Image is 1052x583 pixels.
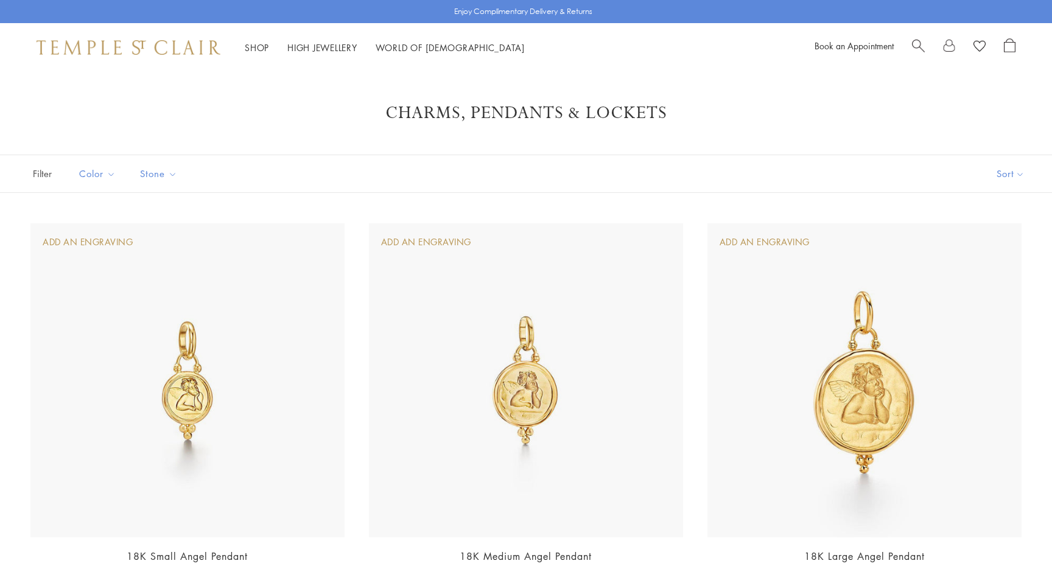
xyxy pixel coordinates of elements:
[815,40,894,52] a: Book an Appointment
[43,236,133,249] div: Add An Engraving
[912,38,925,57] a: Search
[131,160,186,187] button: Stone
[973,38,986,57] a: View Wishlist
[381,236,471,249] div: Add An Engraving
[376,41,525,54] a: World of [DEMOGRAPHIC_DATA]World of [DEMOGRAPHIC_DATA]
[127,550,248,563] a: 18K Small Angel Pendant
[454,5,592,18] p: Enjoy Complimentary Delivery & Returns
[287,41,357,54] a: High JewelleryHigh Jewellery
[460,550,592,563] a: 18K Medium Angel Pendant
[30,223,345,537] img: AP10-BEZGRN
[707,223,1022,537] img: AP10-BEZGRN
[804,550,925,563] a: 18K Large Angel Pendant
[37,40,220,55] img: Temple St. Clair
[720,236,810,249] div: Add An Engraving
[49,102,1003,124] h1: Charms, Pendants & Lockets
[70,160,125,187] button: Color
[969,155,1052,192] button: Show sort by
[245,41,269,54] a: ShopShop
[369,223,683,537] img: AP10-BEZGRN
[245,40,525,55] nav: Main navigation
[73,166,125,181] span: Color
[134,166,186,181] span: Stone
[1004,38,1015,57] a: Open Shopping Bag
